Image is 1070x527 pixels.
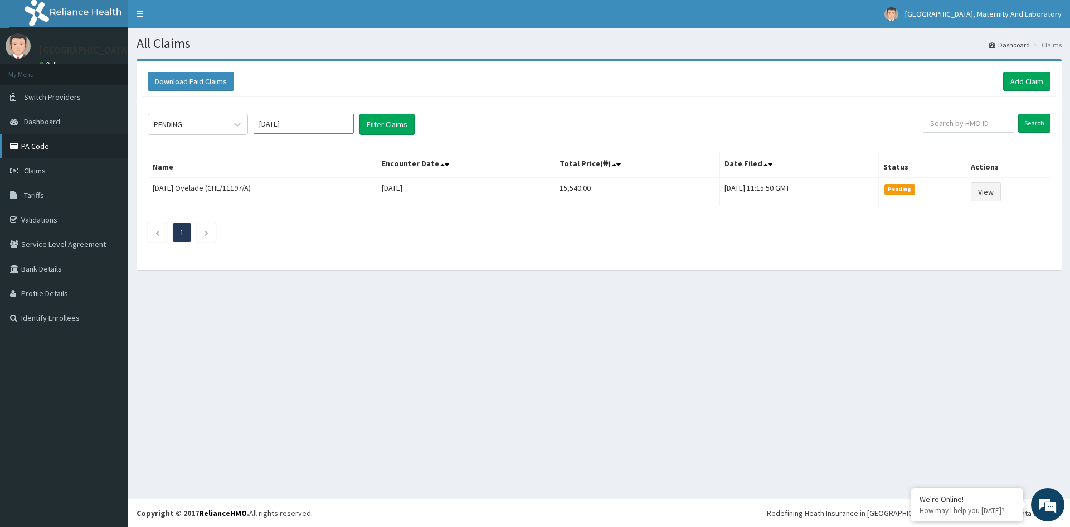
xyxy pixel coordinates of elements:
h1: All Claims [137,36,1062,51]
a: RelianceHMO [199,508,247,518]
p: How may I help you today? [920,506,1014,515]
a: Online [39,61,66,69]
div: PENDING [154,119,182,130]
span: Switch Providers [24,92,81,102]
span: Dashboard [24,117,60,127]
input: Search [1018,114,1050,133]
th: Name [148,152,377,178]
strong: Copyright © 2017 . [137,508,249,518]
button: Filter Claims [359,114,415,135]
img: User Image [884,7,898,21]
li: Claims [1031,40,1062,50]
th: Status [879,152,966,178]
td: 15,540.00 [555,177,720,206]
span: Pending [884,184,915,194]
td: [DATE] Oyelade (CHL/11197/A) [148,177,377,206]
div: We're Online! [920,494,1014,504]
span: Tariffs [24,190,44,200]
a: Previous page [155,228,160,238]
td: [DATE] 11:15:50 GMT [719,177,878,206]
th: Total Price(₦) [555,152,720,178]
div: Redefining Heath Insurance in [GEOGRAPHIC_DATA] using Telemedicine and Data Science! [767,507,1062,519]
span: [GEOGRAPHIC_DATA], Maternity And Laboratory [905,9,1062,19]
a: Add Claim [1003,72,1050,91]
button: Download Paid Claims [148,72,234,91]
td: [DATE] [377,177,555,206]
th: Encounter Date [377,152,555,178]
th: Actions [966,152,1050,178]
a: Next page [204,228,209,238]
a: View [971,182,1001,201]
input: Select Month and Year [254,114,354,134]
a: Page 1 is your current page [180,228,184,238]
img: User Image [6,33,31,59]
input: Search by HMO ID [923,114,1014,133]
span: Claims [24,166,46,176]
a: Dashboard [989,40,1030,50]
p: [GEOGRAPHIC_DATA], Maternity And Laboratory [39,45,247,55]
th: Date Filed [719,152,878,178]
footer: All rights reserved. [128,499,1070,527]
